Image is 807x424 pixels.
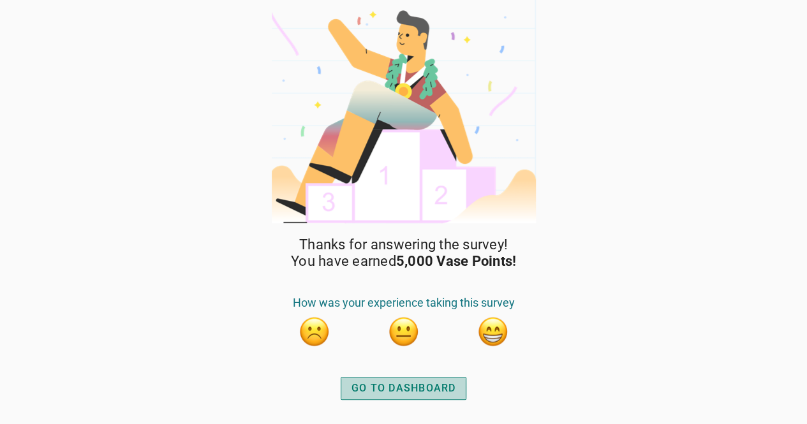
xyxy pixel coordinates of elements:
span: Thanks for answering the survey! [299,237,508,253]
button: GO TO DASHBOARD [341,377,467,400]
div: GO TO DASHBOARD [352,381,456,396]
span: You have earned [291,253,516,270]
div: How was your experience taking this survey [270,296,538,316]
strong: 5,000 Vase Points! [396,253,517,269]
